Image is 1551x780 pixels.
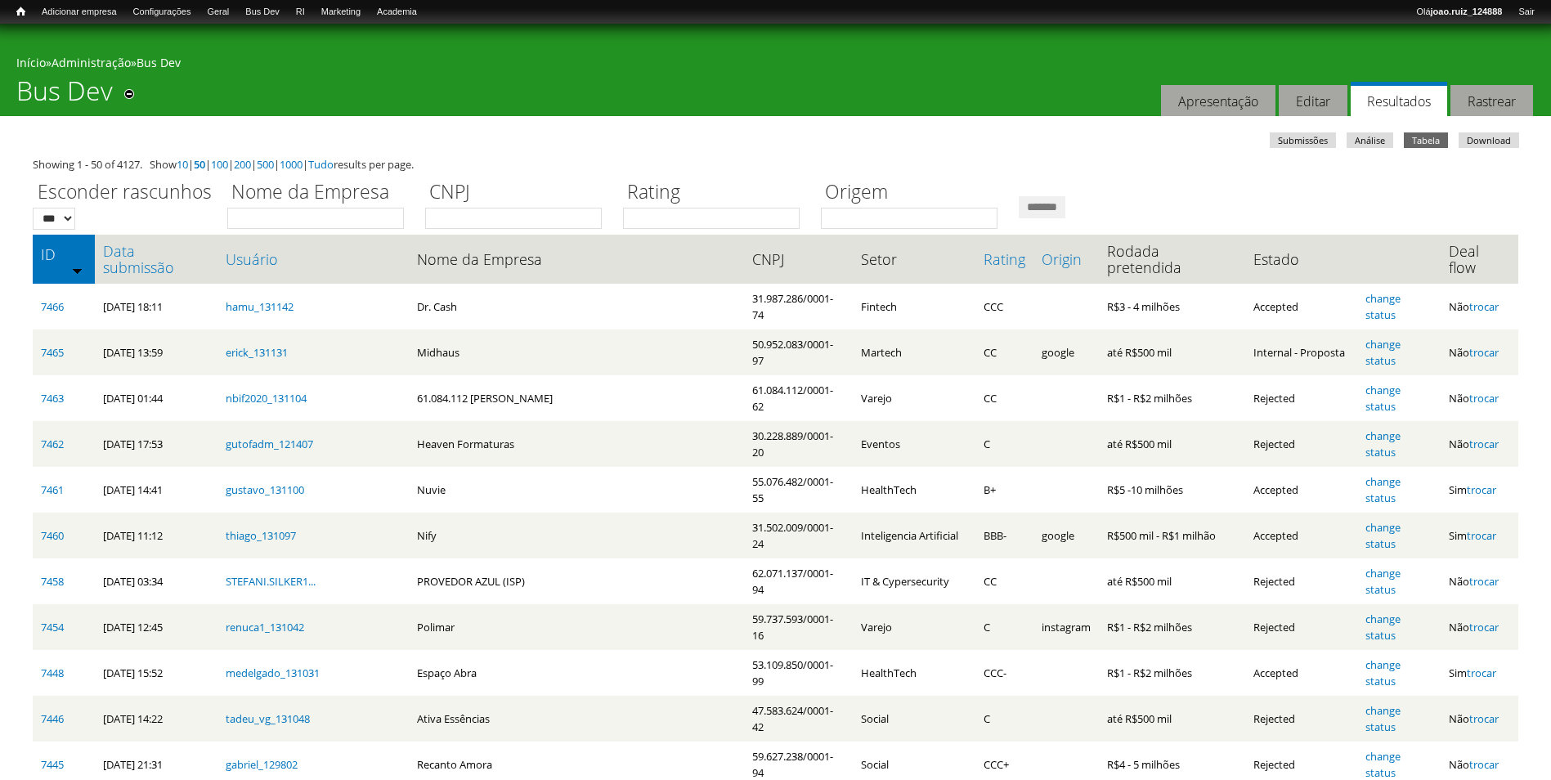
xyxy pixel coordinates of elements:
td: [DATE] 03:34 [95,558,217,604]
a: Editar [1279,85,1347,117]
a: 7465 [41,345,64,360]
td: CCC [975,284,1033,329]
a: 10 [177,157,188,172]
td: C [975,604,1033,650]
td: Accepted [1245,650,1357,696]
a: 50 [194,157,205,172]
a: 7454 [41,620,64,634]
td: [DATE] 13:59 [95,329,217,375]
td: Não [1441,284,1518,329]
a: Bus Dev [237,4,288,20]
td: 30.228.889/0001-20 [744,421,853,467]
td: Rejected [1245,696,1357,742]
td: 50.952.083/0001-97 [744,329,853,375]
td: B+ [975,467,1033,513]
td: Varejo [853,604,975,650]
td: Nuvie [409,467,745,513]
td: [DATE] 17:53 [95,421,217,467]
a: Tabela [1404,132,1448,148]
a: 7446 [41,711,64,726]
td: R$1 - R$2 milhões [1099,650,1245,696]
strong: joao.ruiz_124888 [1431,7,1503,16]
a: Bus Dev [137,55,181,70]
td: Martech [853,329,975,375]
td: C [975,421,1033,467]
td: até R$500 mil [1099,329,1245,375]
a: Geral [199,4,237,20]
a: change status [1365,291,1401,322]
td: Não [1441,421,1518,467]
a: change status [1365,612,1401,643]
a: Início [8,4,34,20]
td: Dr. Cash [409,284,745,329]
a: erick_131131 [226,345,288,360]
a: tadeu_vg_131048 [226,711,310,726]
td: Fintech [853,284,975,329]
a: Olájoao.ruiz_124888 [1408,4,1510,20]
th: Deal flow [1441,235,1518,284]
a: Apresentação [1161,85,1275,117]
th: Rodada pretendida [1099,235,1245,284]
td: Sim [1441,650,1518,696]
a: medelgado_131031 [226,666,320,680]
a: Sair [1510,4,1543,20]
td: 47.583.624/0001-42 [744,696,853,742]
th: Setor [853,235,975,284]
a: Análise [1347,132,1393,148]
td: [DATE] 01:44 [95,375,217,421]
a: change status [1365,657,1401,688]
td: google [1033,513,1099,558]
label: Nome da Empresa [227,178,415,208]
td: HealthTech [853,650,975,696]
td: Accepted [1245,284,1357,329]
a: hamu_131142 [226,299,294,314]
a: Usuário [226,251,401,267]
td: CCC- [975,650,1033,696]
a: STEFANI.SILKER1... [226,574,316,589]
td: IT & Cypersecurity [853,558,975,604]
td: 62.071.137/0001-94 [744,558,853,604]
a: Origin [1042,251,1091,267]
td: [DATE] 11:12 [95,513,217,558]
a: 7462 [41,437,64,451]
a: 7458 [41,574,64,589]
td: Não [1441,375,1518,421]
a: 1000 [280,157,303,172]
a: renuca1_131042 [226,620,304,634]
span: Início [16,6,25,17]
a: Configurações [125,4,199,20]
td: instagram [1033,604,1099,650]
a: 7466 [41,299,64,314]
a: Marketing [313,4,369,20]
a: Rastrear [1450,85,1533,117]
td: [DATE] 14:22 [95,696,217,742]
td: [DATE] 14:41 [95,467,217,513]
td: Polimar [409,604,745,650]
a: 7445 [41,757,64,772]
a: Submissões [1270,132,1336,148]
td: CC [975,375,1033,421]
a: trocar [1469,345,1499,360]
td: PROVEDOR AZUL (ISP) [409,558,745,604]
td: Rejected [1245,375,1357,421]
td: 61.084.112 [PERSON_NAME] [409,375,745,421]
td: Espaço Abra [409,650,745,696]
label: Rating [623,178,810,208]
a: 7461 [41,482,64,497]
td: Internal - Proposta [1245,329,1357,375]
a: ID [41,246,87,262]
a: trocar [1469,299,1499,314]
td: 31.987.286/0001-74 [744,284,853,329]
td: [DATE] 15:52 [95,650,217,696]
a: Download [1459,132,1519,148]
td: 59.737.593/0001-16 [744,604,853,650]
a: 7448 [41,666,64,680]
a: trocar [1469,711,1499,726]
a: change status [1365,520,1401,551]
td: Não [1441,604,1518,650]
td: Eventos [853,421,975,467]
td: Midhaus [409,329,745,375]
td: 55.076.482/0001-55 [744,467,853,513]
a: gabriel_129802 [226,757,298,772]
a: 7463 [41,391,64,406]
